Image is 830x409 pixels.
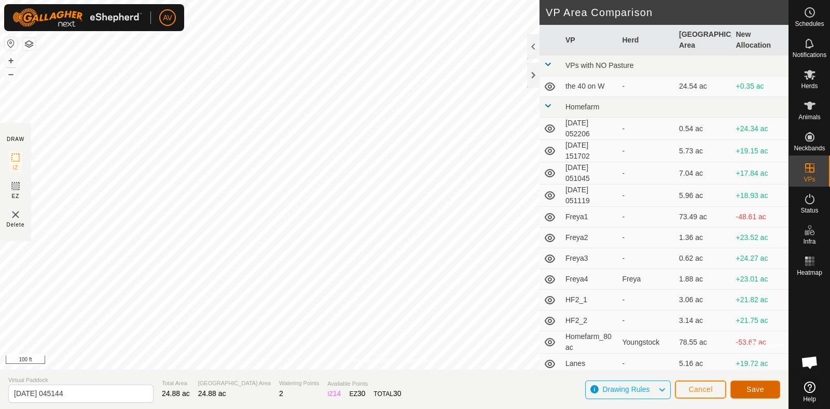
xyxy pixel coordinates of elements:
[732,248,789,269] td: +24.27 ac
[561,207,618,228] td: Freya1
[688,385,713,393] span: Cancel
[675,380,726,399] button: Cancel
[622,123,671,134] div: -
[732,331,789,354] td: -53.67 ac
[730,380,780,399] button: Save
[804,176,815,182] span: VPs
[561,118,618,140] td: [DATE] 052206
[349,388,365,399] div: EZ
[798,114,821,120] span: Animals
[561,228,618,248] td: Freya2
[732,207,789,228] td: -48.61 ac
[618,25,675,55] th: Herd
[675,185,732,207] td: 5.96 ac
[622,232,671,243] div: -
[602,385,649,393] span: Drawing Rules
[565,61,634,69] span: VPs with NO Pasture
[675,118,732,140] td: 0.54 ac
[732,311,789,331] td: +21.75 ac
[732,354,789,374] td: +19.72 ac
[374,388,401,399] div: TOTAL
[7,221,25,229] span: Delete
[12,192,20,200] span: EZ
[675,290,732,311] td: 3.06 ac
[675,354,732,374] td: 5.16 ac
[622,253,671,264] div: -
[803,238,815,245] span: Infra
[546,6,789,19] h2: VP Area Comparison
[198,379,271,388] span: [GEOGRAPHIC_DATA] Area
[561,25,618,55] th: VP
[622,168,671,179] div: -
[561,311,618,331] td: HF2_2
[561,269,618,290] td: Freya4
[732,76,789,97] td: +0.35 ac
[163,12,172,23] span: AV
[279,389,283,398] span: 2
[675,311,732,331] td: 3.14 ac
[675,228,732,248] td: 1.36 ac
[7,135,24,143] div: DRAW
[795,21,824,27] span: Schedules
[561,248,618,269] td: Freya3
[675,269,732,290] td: 1.88 ac
[675,140,732,162] td: 5.73 ac
[732,140,789,162] td: +19.15 ac
[675,76,732,97] td: 24.54 ac
[622,211,671,222] div: -
[675,162,732,185] td: 7.04 ac
[732,25,789,55] th: New Allocation
[561,162,618,185] td: [DATE] 051045
[675,25,732,55] th: [GEOGRAPHIC_DATA] Area
[622,146,671,157] div: -
[622,315,671,326] div: -
[9,208,22,221] img: VP
[732,269,789,290] td: +23.01 ac
[162,389,190,398] span: 24.88 ac
[8,376,154,385] span: Virtual Paddock
[198,389,226,398] span: 24.88 ac
[622,274,671,285] div: Freya
[565,103,599,111] span: Homefarm
[561,331,618,354] td: Homefarm_80 ac
[794,347,825,378] div: Open chat
[353,356,392,365] a: Privacy Policy
[675,331,732,354] td: 78.55 ac
[13,164,19,172] span: IZ
[5,37,17,50] button: Reset Map
[279,379,319,388] span: Watering Points
[23,38,35,50] button: Map Layers
[561,185,618,207] td: [DATE] 051119
[622,337,671,348] div: Youngstock
[5,54,17,67] button: +
[732,185,789,207] td: +18.93 ac
[622,358,671,369] div: -
[622,190,671,201] div: -
[793,52,826,58] span: Notifications
[797,270,822,276] span: Heatmap
[561,290,618,311] td: HF2_1
[393,389,402,398] span: 30
[622,81,671,92] div: -
[803,396,816,402] span: Help
[794,145,825,151] span: Neckbands
[162,379,190,388] span: Total Area
[675,207,732,228] td: 73.49 ac
[732,228,789,248] td: +23.52 ac
[622,294,671,305] div: -
[561,140,618,162] td: [DATE] 151702
[675,248,732,269] td: 0.62 ac
[327,388,341,399] div: IZ
[732,162,789,185] td: +17.84 ac
[561,354,618,374] td: Lanes
[732,290,789,311] td: +21.82 ac
[801,83,818,89] span: Herds
[357,389,366,398] span: 30
[732,118,789,140] td: +24.34 ac
[789,377,830,406] a: Help
[333,389,341,398] span: 14
[746,385,764,393] span: Save
[561,76,618,97] td: the 40 on W
[405,356,435,365] a: Contact Us
[12,8,142,27] img: Gallagher Logo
